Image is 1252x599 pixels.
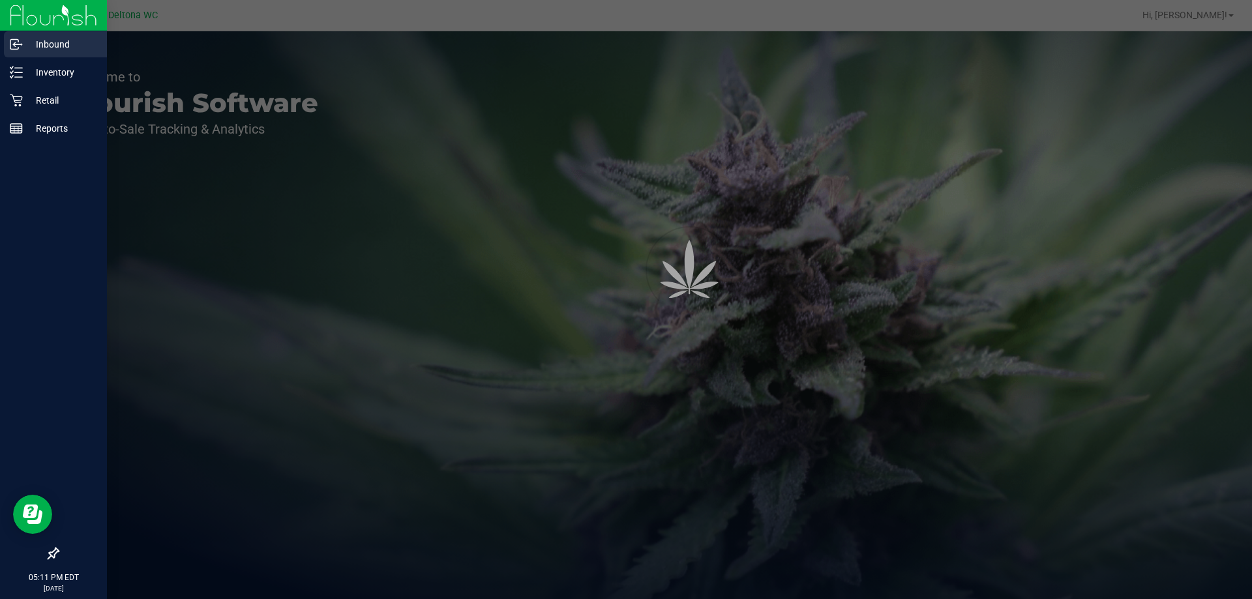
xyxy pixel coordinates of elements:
[10,38,23,51] inline-svg: Inbound
[10,66,23,79] inline-svg: Inventory
[23,121,101,136] p: Reports
[6,572,101,583] p: 05:11 PM EDT
[23,37,101,52] p: Inbound
[6,583,101,593] p: [DATE]
[23,65,101,80] p: Inventory
[13,495,52,534] iframe: Resource center
[10,94,23,107] inline-svg: Retail
[10,122,23,135] inline-svg: Reports
[23,93,101,108] p: Retail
